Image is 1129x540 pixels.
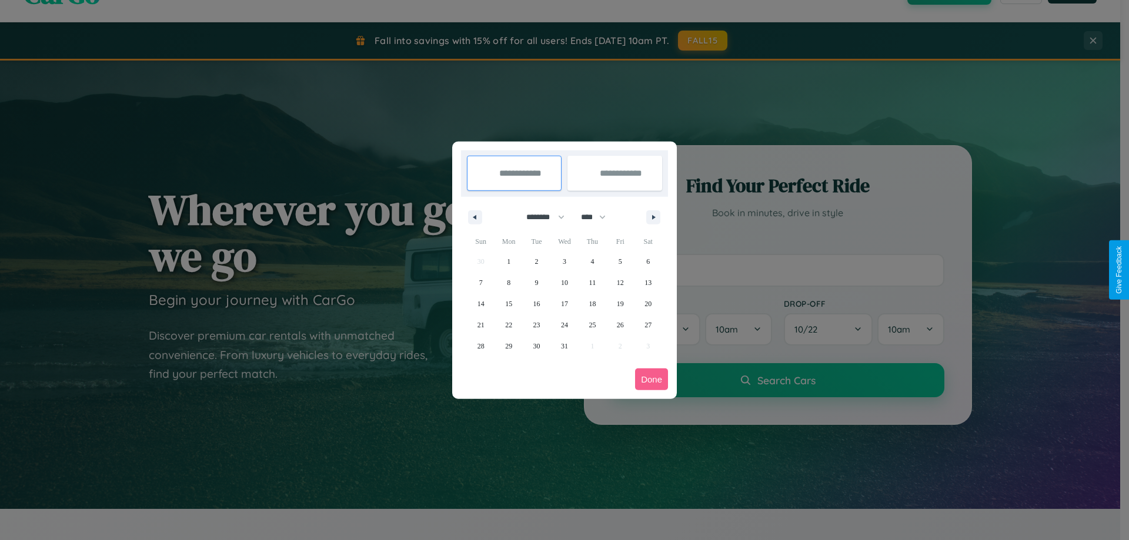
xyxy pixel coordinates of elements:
button: 1 [495,251,522,272]
span: 7 [479,272,483,293]
button: 18 [579,293,606,314]
button: 27 [634,314,662,336]
button: 19 [606,293,634,314]
button: 9 [523,272,550,293]
span: 11 [589,272,596,293]
button: 11 [579,272,606,293]
button: 17 [550,293,578,314]
span: 30 [533,336,540,357]
span: 29 [505,336,512,357]
button: 13 [634,272,662,293]
button: 30 [523,336,550,357]
button: 3 [550,251,578,272]
span: 25 [589,314,596,336]
button: 22 [495,314,522,336]
button: 20 [634,293,662,314]
span: 21 [477,314,485,336]
button: 26 [606,314,634,336]
span: 15 [505,293,512,314]
span: 20 [644,293,652,314]
div: Give Feedback [1115,246,1123,294]
span: Tue [523,232,550,251]
button: 12 [606,272,634,293]
span: 16 [533,293,540,314]
button: 15 [495,293,522,314]
span: Fri [606,232,634,251]
span: 4 [590,251,594,272]
button: 5 [606,251,634,272]
button: 24 [550,314,578,336]
button: 14 [467,293,495,314]
span: 12 [617,272,624,293]
span: 2 [535,251,539,272]
span: Sun [467,232,495,251]
span: 27 [644,314,652,336]
button: 7 [467,272,495,293]
span: 6 [646,251,650,272]
button: 31 [550,336,578,357]
span: Sat [634,232,662,251]
button: 8 [495,272,522,293]
span: 17 [561,293,568,314]
span: 14 [477,293,485,314]
span: 8 [507,272,510,293]
span: Thu [579,232,606,251]
button: Done [635,368,668,390]
button: 29 [495,336,522,357]
button: 23 [523,314,550,336]
button: 2 [523,251,550,272]
span: 5 [619,251,622,272]
span: 22 [505,314,512,336]
span: 28 [477,336,485,357]
button: 4 [579,251,606,272]
button: 6 [634,251,662,272]
span: 3 [563,251,566,272]
span: 13 [644,272,652,293]
button: 16 [523,293,550,314]
span: 10 [561,272,568,293]
span: 9 [535,272,539,293]
span: 31 [561,336,568,357]
span: Wed [550,232,578,251]
button: 25 [579,314,606,336]
span: 19 [617,293,624,314]
span: Mon [495,232,522,251]
span: 26 [617,314,624,336]
span: 24 [561,314,568,336]
button: 21 [467,314,495,336]
span: 23 [533,314,540,336]
span: 1 [507,251,510,272]
button: 10 [550,272,578,293]
button: 28 [467,336,495,357]
span: 18 [589,293,596,314]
